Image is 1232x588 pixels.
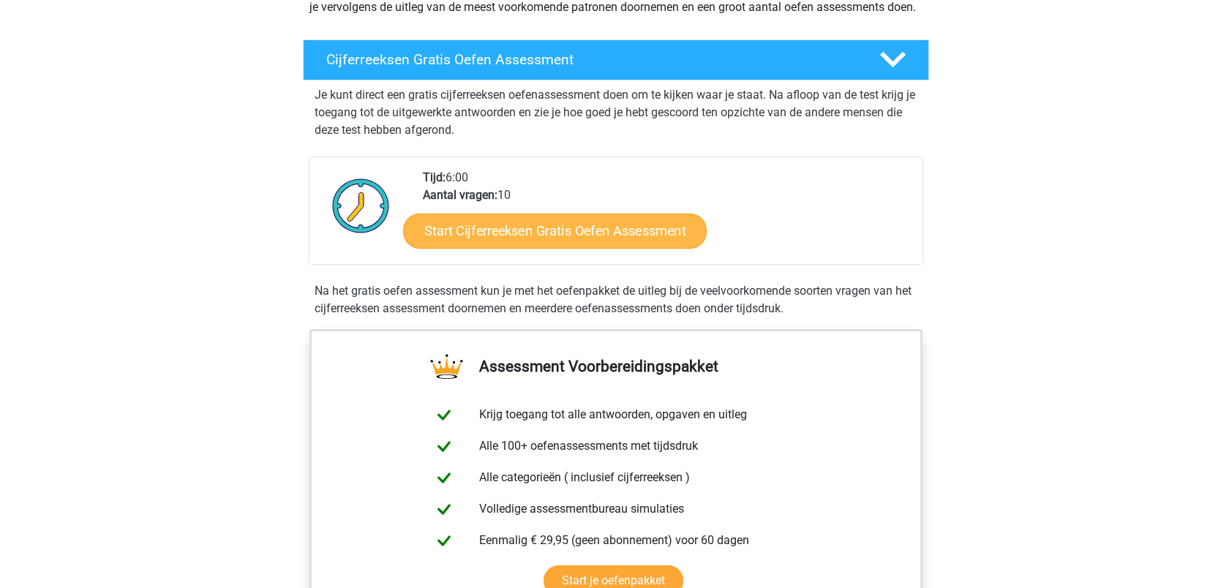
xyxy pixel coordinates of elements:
p: Je kunt direct een gratis cijferreeksen oefenassessment doen om te kijken waar je staat. Na afloo... [315,86,917,139]
div: Na het gratis oefen assessment kun je met het oefenpakket de uitleg bij de veelvoorkomende soorte... [309,282,923,317]
img: Klok [324,169,398,242]
div: 6:00 10 [412,169,922,264]
a: Cijferreeksen Gratis Oefen Assessment [297,39,935,80]
b: Tijd: [423,170,446,184]
a: Start Cijferreeksen Gratis Oefen Assessment [403,213,707,248]
h4: Cijferreeksen Gratis Oefen Assessment [326,51,856,68]
b: Aantal vragen: [423,188,497,202]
